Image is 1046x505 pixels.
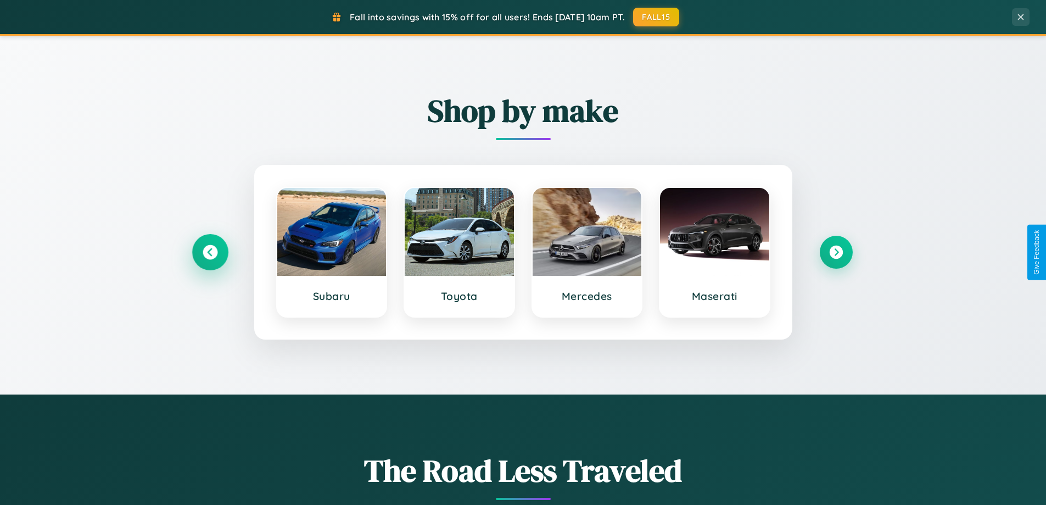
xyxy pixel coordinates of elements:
[416,290,503,303] h3: Toyota
[1033,230,1041,275] div: Give Feedback
[633,8,679,26] button: FALL15
[194,90,853,132] h2: Shop by make
[350,12,625,23] span: Fall into savings with 15% off for all users! Ends [DATE] 10am PT.
[544,290,631,303] h3: Mercedes
[671,290,758,303] h3: Maserati
[194,449,853,492] h1: The Road Less Traveled
[288,290,376,303] h3: Subaru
